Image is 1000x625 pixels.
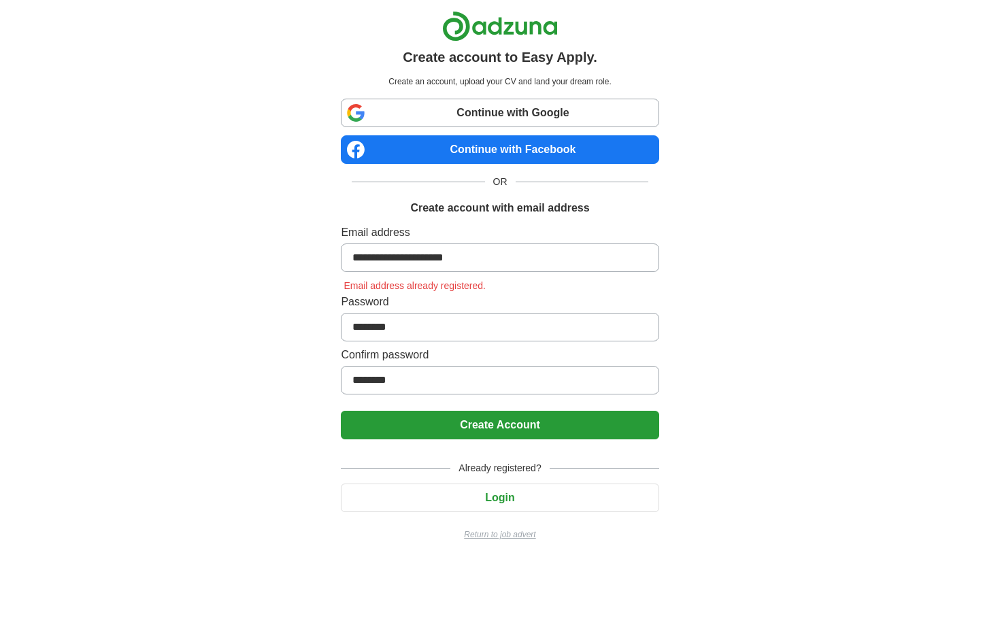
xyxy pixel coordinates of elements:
[450,461,549,475] span: Already registered?
[341,492,659,503] a: Login
[344,75,656,88] p: Create an account, upload your CV and land your dream role.
[341,411,659,439] button: Create Account
[341,99,659,127] a: Continue with Google
[341,224,659,241] label: Email address
[341,347,659,363] label: Confirm password
[341,484,659,512] button: Login
[341,528,659,541] a: Return to job advert
[442,11,558,41] img: Adzuna logo
[341,294,659,310] label: Password
[341,280,488,291] span: Email address already registered.
[485,175,516,189] span: OR
[341,135,659,164] a: Continue with Facebook
[403,47,597,67] h1: Create account to Easy Apply.
[410,200,589,216] h1: Create account with email address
